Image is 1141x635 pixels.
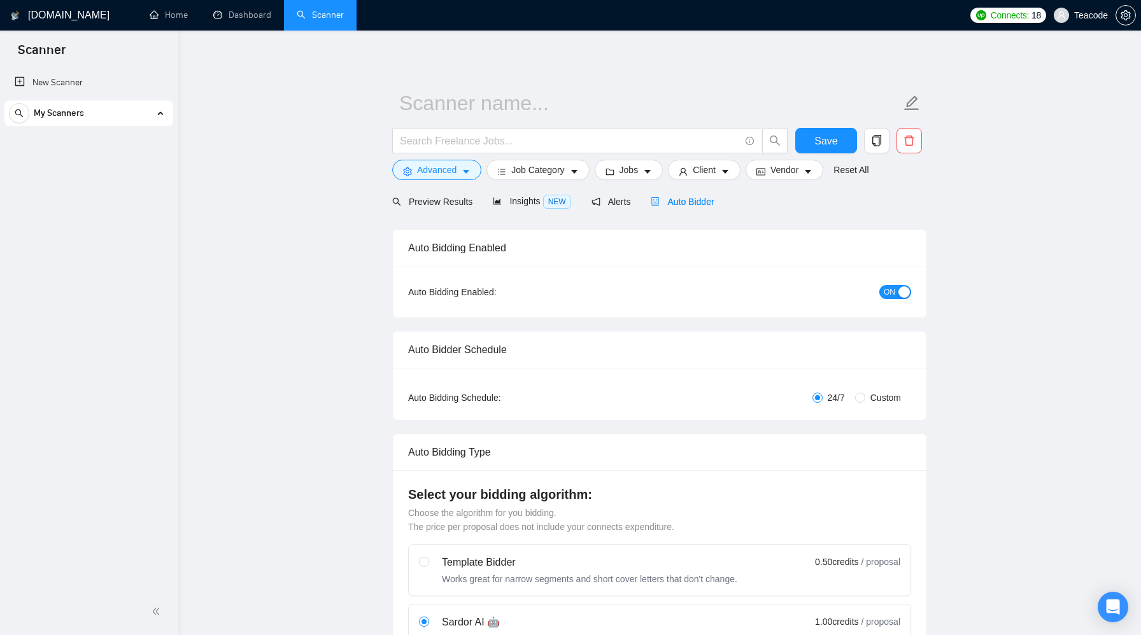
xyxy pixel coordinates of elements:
span: 1.00 credits [815,615,858,629]
span: ON [884,285,895,299]
span: bars [497,167,506,176]
span: setting [403,167,412,176]
li: New Scanner [4,70,173,95]
button: settingAdvancedcaret-down [392,160,481,180]
a: setting [1116,10,1136,20]
button: userClientcaret-down [668,160,741,180]
img: upwork-logo.png [976,10,986,20]
span: delete [897,135,921,146]
button: delete [896,128,922,153]
span: Client [693,163,716,177]
span: caret-down [570,167,579,176]
span: Job Category [511,163,564,177]
div: Template Bidder [442,555,737,570]
div: Auto Bidder Schedule [408,331,911,368]
span: 24/7 [823,391,850,405]
span: Insights [493,196,570,206]
span: Custom [865,391,906,405]
a: New Scanner [15,70,163,95]
span: caret-down [643,167,652,176]
button: copy [864,128,889,153]
span: caret-down [462,167,471,176]
span: user [679,167,688,176]
button: setting [1116,5,1136,25]
span: search [392,197,401,206]
div: Works great for narrow segments and short cover letters that don't change. [442,573,737,585]
span: Connects: [991,8,1029,22]
span: Auto Bidder [651,197,714,207]
div: Auto Bidding Enabled: [408,285,576,299]
button: search [9,103,29,123]
span: Preview Results [392,197,472,207]
a: dashboardDashboard [213,10,271,20]
span: Vendor [770,163,798,177]
div: Auto Bidding Enabled [408,230,911,266]
span: Alerts [592,197,631,207]
button: idcardVendorcaret-down [746,160,823,180]
div: Auto Bidding Type [408,434,911,470]
span: setting [1116,10,1135,20]
span: notification [592,197,600,206]
span: / proposal [861,555,900,568]
span: 18 [1031,8,1041,22]
span: copy [865,135,889,146]
a: searchScanner [297,10,344,20]
img: logo [11,6,20,26]
span: edit [904,95,920,111]
span: 0.50 credits [815,555,858,569]
span: search [10,109,29,118]
span: caret-down [804,167,812,176]
span: area-chart [493,197,502,206]
span: NEW [543,195,571,209]
div: Open Intercom Messenger [1098,592,1128,622]
input: Search Freelance Jobs... [400,133,740,149]
span: Choose the algorithm for you bidding. The price per proposal does not include your connects expen... [408,508,674,532]
span: folder [606,167,614,176]
span: Scanner [8,41,76,67]
span: Save [814,133,837,149]
button: folderJobscaret-down [595,160,663,180]
span: user [1057,11,1066,20]
button: search [762,128,788,153]
button: Save [795,128,857,153]
div: Sardor AI 🤖 [442,615,641,630]
a: homeHome [150,10,188,20]
span: robot [651,197,660,206]
span: My Scanners [34,101,84,126]
div: Auto Bidding Schedule: [408,391,576,405]
span: double-left [152,605,164,618]
span: Advanced [417,163,457,177]
input: Scanner name... [399,87,901,119]
li: My Scanners [4,101,173,131]
span: / proposal [861,615,900,628]
span: idcard [756,167,765,176]
span: info-circle [746,137,754,145]
a: Reset All [833,163,868,177]
h4: Select your bidding algorithm: [408,485,911,503]
span: caret-down [721,167,730,176]
button: barsJob Categorycaret-down [486,160,589,180]
span: search [763,135,787,146]
span: Jobs [620,163,639,177]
